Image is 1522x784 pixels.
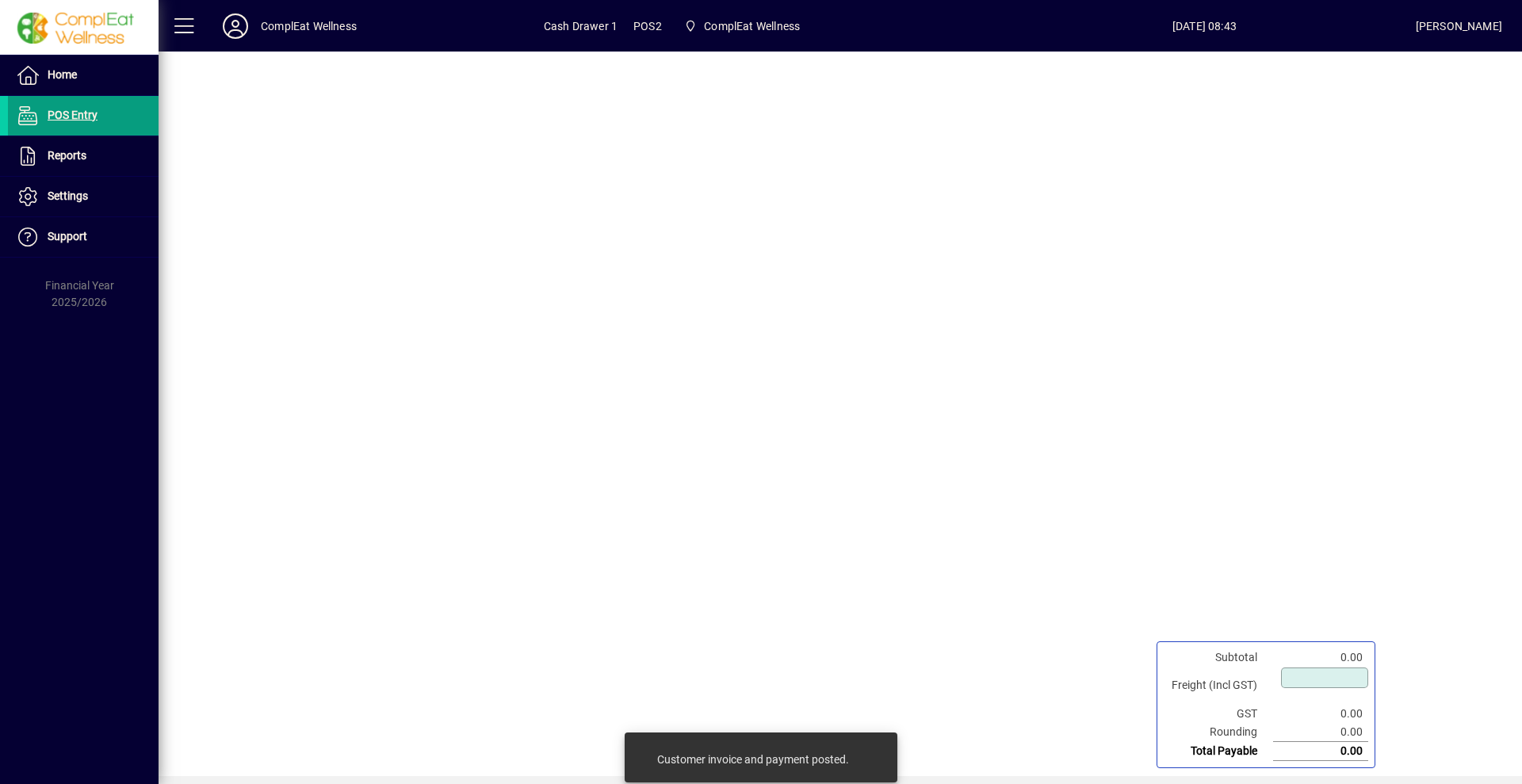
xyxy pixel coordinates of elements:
[1164,705,1273,723] td: GST
[8,136,159,176] a: Reports
[261,13,357,39] div: ComplEat Wellness
[48,109,98,121] span: POS Entry
[704,13,800,39] span: ComplEat Wellness
[544,13,618,39] span: Cash Drawer 1
[48,189,88,202] span: Settings
[48,230,87,243] span: Support
[1273,742,1368,761] td: 0.00
[8,217,159,257] a: Support
[678,12,806,40] span: ComplEat Wellness
[633,13,662,39] span: POS2
[1416,13,1502,39] div: [PERSON_NAME]
[1164,742,1273,761] td: Total Payable
[1164,723,1273,742] td: Rounding
[8,177,159,216] a: Settings
[8,55,159,95] a: Home
[48,68,77,81] span: Home
[993,13,1416,39] span: [DATE] 08:43
[1164,648,1273,667] td: Subtotal
[210,12,261,40] button: Profile
[1273,723,1368,742] td: 0.00
[1273,705,1368,723] td: 0.00
[1273,648,1368,667] td: 0.00
[48,149,86,162] span: Reports
[657,751,849,767] div: Customer invoice and payment posted.
[1164,667,1273,705] td: Freight (Incl GST)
